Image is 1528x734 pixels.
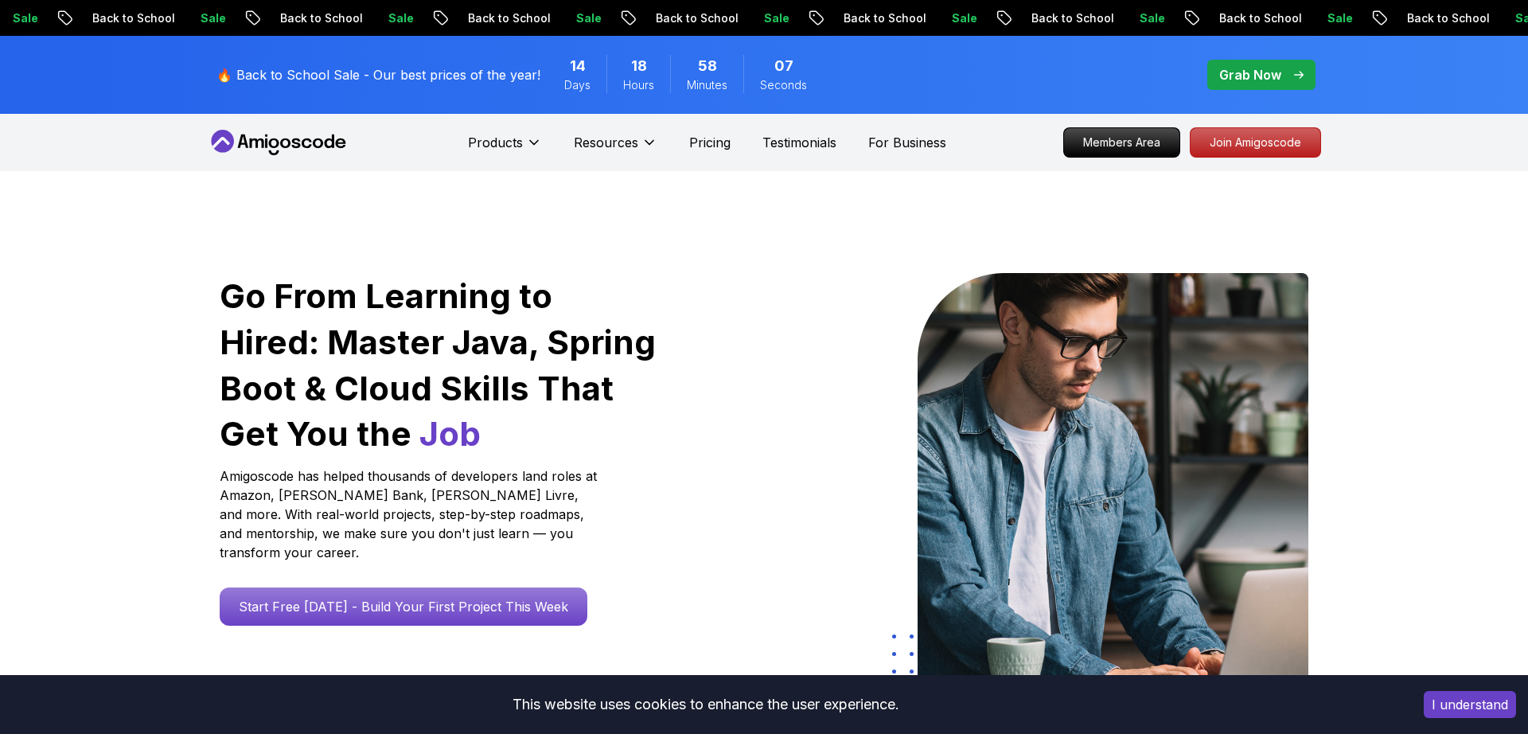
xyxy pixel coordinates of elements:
[606,10,715,26] p: Back to School
[698,55,717,77] span: 58 Minutes
[774,55,793,77] span: 7 Seconds
[216,65,540,84] p: 🔥 Back to School Sale - Our best prices of the year!
[468,133,523,152] p: Products
[564,77,591,93] span: Days
[527,10,578,26] p: Sale
[1190,127,1321,158] a: Join Amigoscode
[794,10,902,26] p: Back to School
[1466,10,1517,26] p: Sale
[1170,10,1278,26] p: Back to School
[419,413,481,454] span: Job
[902,10,953,26] p: Sale
[631,55,647,77] span: 18 Hours
[918,273,1308,683] img: hero
[220,467,602,562] p: Amigoscode has helped thousands of developers land roles at Amazon, [PERSON_NAME] Bank, [PERSON_N...
[623,77,654,93] span: Hours
[574,133,657,165] button: Resources
[1424,691,1516,718] button: Accept cookies
[762,133,836,152] a: Testimonials
[1064,128,1179,157] p: Members Area
[982,10,1090,26] p: Back to School
[760,77,807,93] span: Seconds
[468,133,542,165] button: Products
[1063,127,1180,158] a: Members Area
[220,273,658,457] h1: Go From Learning to Hired: Master Java, Spring Boot & Cloud Skills That Get You the
[43,10,151,26] p: Back to School
[1191,128,1320,157] p: Join Amigoscode
[1090,10,1141,26] p: Sale
[687,77,727,93] span: Minutes
[689,133,731,152] a: Pricing
[220,588,587,626] a: Start Free [DATE] - Build Your First Project This Week
[570,55,586,77] span: 14 Days
[1278,10,1329,26] p: Sale
[1219,65,1281,84] p: Grab Now
[715,10,766,26] p: Sale
[12,687,1400,722] div: This website uses cookies to enhance the user experience.
[339,10,390,26] p: Sale
[1358,10,1466,26] p: Back to School
[151,10,202,26] p: Sale
[574,133,638,152] p: Resources
[868,133,946,152] a: For Business
[419,10,527,26] p: Back to School
[231,10,339,26] p: Back to School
